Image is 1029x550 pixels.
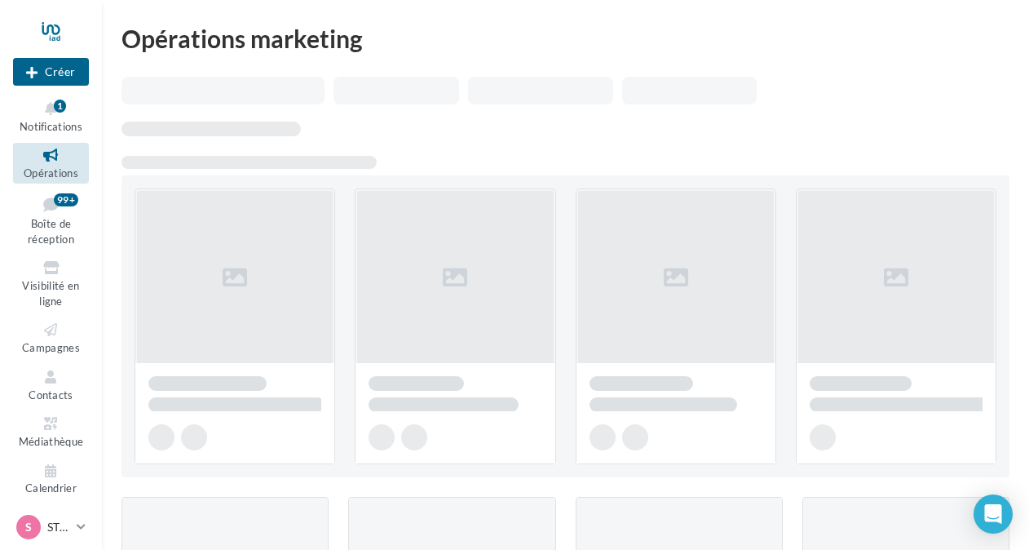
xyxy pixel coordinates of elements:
a: Opérations [13,143,89,183]
a: Boîte de réception99+ [13,190,89,250]
button: Notifications 1 [13,96,89,136]
div: Open Intercom Messenger [974,495,1013,534]
a: Médiathèque [13,411,89,451]
span: Opérations [24,166,78,180]
a: Contacts [13,365,89,405]
span: Médiathèque [19,435,84,448]
span: Calendrier [25,482,77,495]
span: S [25,519,32,535]
a: Campagnes [13,317,89,357]
span: Boîte de réception [28,217,74,246]
div: 1 [54,100,66,113]
div: Opérations marketing [121,26,1009,51]
a: S STIAD [13,512,89,543]
a: Calendrier [13,459,89,499]
a: Visibilité en ligne [13,255,89,311]
span: Notifications [20,120,82,133]
span: Campagnes [22,341,80,354]
span: Contacts [29,388,73,401]
div: 99+ [54,193,78,206]
div: Nouvelle campagne [13,58,89,86]
button: Créer [13,58,89,86]
span: Visibilité en ligne [22,279,79,308]
p: STIAD [47,519,70,535]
